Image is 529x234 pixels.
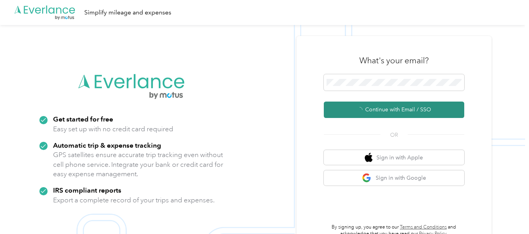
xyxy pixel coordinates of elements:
span: OR [380,131,408,139]
img: google logo [362,173,372,183]
p: GPS satellites ensure accurate trip tracking even without cell phone service. Integrate your bank... [53,150,224,179]
div: Simplify mileage and expenses [84,8,171,18]
strong: Automatic trip & expense tracking [53,141,161,149]
p: Easy set up with no credit card required [53,124,173,134]
iframe: Everlance-gr Chat Button Frame [485,190,529,234]
img: apple logo [365,153,373,163]
h3: What's your email? [359,55,429,66]
p: Export a complete record of your trips and expenses. [53,195,215,205]
button: apple logoSign in with Apple [324,150,464,165]
strong: IRS compliant reports [53,186,121,194]
strong: Get started for free [53,115,113,123]
button: Continue with Email / SSO [324,102,464,118]
a: Terms and Conditions [400,224,447,230]
button: google logoSign in with Google [324,170,464,186]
